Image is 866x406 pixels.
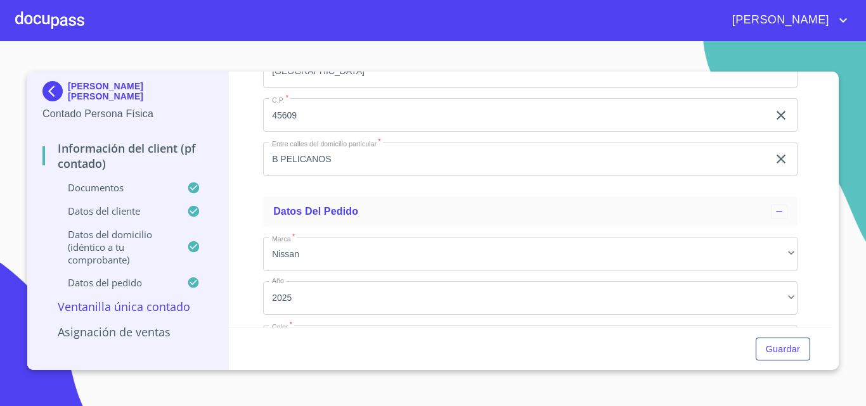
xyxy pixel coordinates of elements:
p: Ventanilla única contado [42,299,213,314]
span: Datos del pedido [273,206,358,217]
p: [PERSON_NAME] [PERSON_NAME] [68,81,213,101]
p: Documentos [42,181,187,194]
p: Datos del cliente [42,205,187,217]
div: 2025 [263,281,798,315]
button: clear input [773,151,789,167]
span: [PERSON_NAME] [723,10,836,30]
p: Datos del domicilio (idéntico a tu comprobante) [42,228,187,266]
p: Información del Client (PF contado) [42,141,213,171]
div: Datos del pedido [263,196,798,227]
button: Guardar [756,338,810,361]
div: [PERSON_NAME] [PERSON_NAME] [42,81,213,106]
div: Nissan [263,237,798,271]
div: [GEOGRAPHIC_DATA] [263,54,798,88]
p: Datos del pedido [42,276,187,289]
p: Contado Persona Física [42,106,213,122]
img: Docupass spot blue [42,81,68,101]
span: Guardar [766,341,800,357]
p: Asignación de Ventas [42,324,213,339]
button: clear input [773,108,789,123]
button: account of current user [723,10,851,30]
